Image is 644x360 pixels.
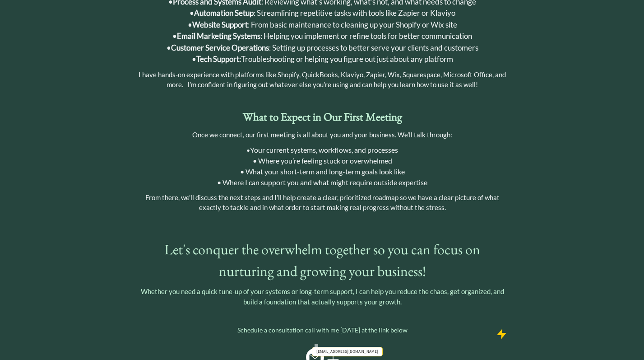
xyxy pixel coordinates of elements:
[194,8,254,18] strong: Automation Setup
[188,20,457,29] span: • : From basic maintenance to cleaning up your Shopify or Wix site
[139,70,506,89] span: I have hands-on experience with platforms like Shopify, QuickBooks, Klaviyo, Zapier, Wix, Squares...
[312,347,382,356] div: [EMAIL_ADDRESS][DOMAIN_NAME]
[177,31,260,41] strong: Email Marketing Systems
[145,193,500,212] span: From there, we'll discuss the next steps and I’ll help create a clear, prioritized roadmap so we ...
[240,167,405,176] span: • What your short-term and long-term goals look like
[190,8,455,18] span: • : Streamlining repetitive tasks with tools like Zapier or Klaviyo
[171,43,269,52] strong: Customer Service Operations
[250,145,398,154] span: Your current systems, workflows, and processes
[237,326,408,334] span: Schedule a consultation call with me [DATE] at the link below
[192,54,453,64] span: • Troubleshooting or helping you figure out just about any platform
[253,156,392,165] span: • Where you’re feeling stuck or overwhelmed
[192,20,248,29] strong: Website Support
[141,287,504,306] span: Whether you need a quick tune-up of your systems or long-term support, I can help you reduce the ...
[167,43,478,52] span: • : Setting up processes to better serve your clients and customers
[196,54,241,64] strong: Tech Support:
[246,146,398,154] span: •
[243,109,402,124] strong: What to Expect in Our First Meeting
[217,178,427,187] span: • Where I can support you and what might require outside expertise
[192,131,452,139] span: Once we connect, our first meeting is all about you and your business. We’ll talk through:
[172,31,472,41] span: • : Helping you implement or refine tools for better communication
[164,240,480,281] span: Let's conquer the overwhelm together so you can focus on nurturing and growing your business!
